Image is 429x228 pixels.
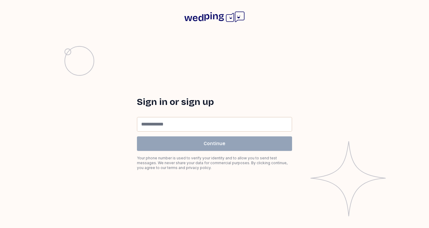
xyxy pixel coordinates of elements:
span: Continue [204,140,225,147]
a: privacy policy [186,165,211,170]
h1: Sign in or sign up [137,96,292,107]
button: Continue [137,136,292,151]
div: Your phone number is used to verify your identity and to allow you to send test messages. We neve... [137,156,292,170]
a: terms [167,165,178,170]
